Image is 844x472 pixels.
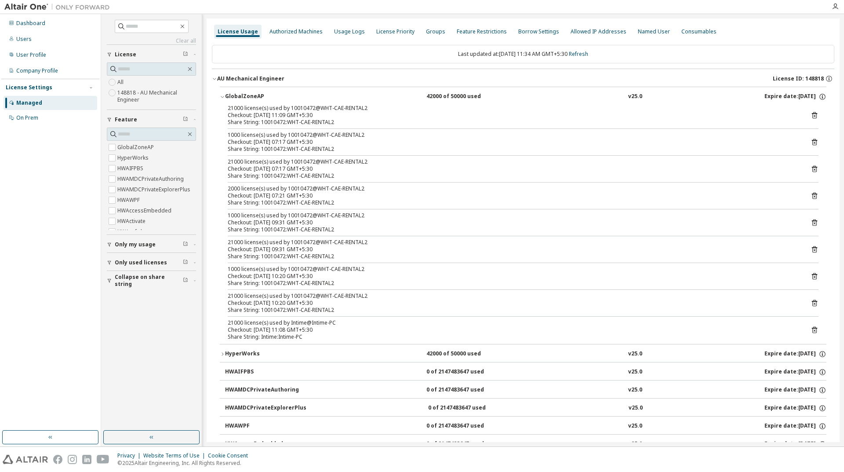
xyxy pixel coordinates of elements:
label: HWAWPF [117,195,142,205]
div: 1000 license(s) used by 10010472@WHT-CAE-RENTAL2 [228,132,797,139]
div: 42000 of 50000 used [426,93,506,101]
div: Expire date: [DATE] [764,422,826,430]
div: 1000 license(s) used by 10010472@WHT-CAE-RENTAL2 [228,212,797,219]
div: Borrow Settings [518,28,559,35]
div: Checkout: [DATE] 11:09 GMT+5:30 [228,112,797,119]
button: HWAccessEmbedded0 of 2147483647 usedv25.0Expire date:[DATE] [225,435,826,454]
button: License [107,45,196,64]
div: Checkout: [DATE] 10:20 GMT+5:30 [228,273,797,280]
div: 21000 license(s) used by 10010472@WHT-CAE-RENTAL2 [228,158,797,165]
span: License ID: 148818 [773,75,824,82]
label: HWAMDCPrivateExplorerPlus [117,184,192,195]
div: Share String: 10010472:WHT-CAE-RENTAL2 [228,280,797,287]
div: License Priority [376,28,415,35]
div: v25.0 [628,440,642,448]
label: 148818 - AU Mechanical Engineer [117,88,196,105]
div: Expire date: [DATE] [764,404,826,412]
div: 0 of 2147483647 used [426,422,506,430]
div: Checkout: [DATE] 07:17 GMT+5:30 [228,139,797,146]
div: 0 of 2147483647 used [428,404,507,412]
label: HWAMDCPrivateAuthoring [117,174,186,184]
span: Clear filter [183,241,188,248]
label: HWAcufwh [117,227,146,237]
button: HWAMDCPrivateAuthoring0 of 2147483647 usedv25.0Expire date:[DATE] [225,381,826,400]
div: 21000 license(s) used by Intime@Intime-PC [228,319,797,326]
div: Managed [16,99,42,106]
label: HyperWorks [117,153,150,163]
div: Expire date: [DATE] [764,368,826,376]
div: Checkout: [DATE] 09:31 GMT+5:30 [228,246,797,253]
div: Dashboard [16,20,45,27]
div: Company Profile [16,67,58,74]
button: Feature [107,110,196,129]
button: HWAWPF0 of 2147483647 usedv25.0Expire date:[DATE] [225,417,826,436]
button: HWAIFPBS0 of 2147483647 usedv25.0Expire date:[DATE] [225,362,826,382]
img: linkedin.svg [82,455,91,464]
span: Clear filter [183,259,188,266]
button: HyperWorks42000 of 50000 usedv25.0Expire date:[DATE] [220,344,826,364]
div: Feature Restrictions [457,28,507,35]
label: HWActivate [117,216,147,227]
div: Cookie Consent [208,452,253,459]
button: Collapse on share string [107,271,196,290]
div: Share String: 10010472:WHT-CAE-RENTAL2 [228,307,797,314]
div: Consumables [681,28,717,35]
div: Expire date: [DATE] [764,440,826,448]
span: Clear filter [183,277,188,284]
span: Clear filter [183,116,188,123]
div: 21000 license(s) used by 10010472@WHT-CAE-RENTAL2 [228,239,797,246]
img: altair_logo.svg [3,455,48,464]
a: Refresh [569,50,588,58]
img: youtube.svg [97,455,109,464]
div: Share String: Intime:Intime-PC [228,333,797,340]
div: Share String: 10010472:WHT-CAE-RENTAL2 [228,172,797,179]
div: GlobalZoneAP [225,93,304,101]
div: HWAccessEmbedded [225,440,304,448]
div: Share String: 10010472:WHT-CAE-RENTAL2 [228,226,797,233]
div: v25.0 [628,422,642,430]
a: Clear all [107,37,196,44]
span: Only used licenses [115,259,167,266]
div: Checkout: [DATE] 10:20 GMT+5:30 [228,300,797,307]
div: 42000 of 50000 used [426,350,506,358]
div: Expire date: [DATE] [764,386,826,394]
div: HWAIFPBS [225,368,304,376]
span: Only my usage [115,241,156,248]
div: 0 of 2147483647 used [426,368,506,376]
p: © 2025 Altair Engineering, Inc. All Rights Reserved. [117,459,253,467]
span: Clear filter [183,51,188,58]
div: AU Mechanical Engineer [217,75,284,82]
div: Privacy [117,452,143,459]
button: HWAMDCPrivateExplorerPlus0 of 2147483647 usedv25.0Expire date:[DATE] [225,399,826,418]
div: v25.0 [628,368,642,376]
div: Website Terms of Use [143,452,208,459]
div: Checkout: [DATE] 07:17 GMT+5:30 [228,165,797,172]
div: Share String: 10010472:WHT-CAE-RENTAL2 [228,253,797,260]
span: Collapse on share string [115,274,183,288]
div: Last updated at: [DATE] 11:34 AM GMT+5:30 [212,45,834,63]
div: Share String: 10010472:WHT-CAE-RENTAL2 [228,199,797,206]
div: HWAWPF [225,422,304,430]
div: 21000 license(s) used by 10010472@WHT-CAE-RENTAL2 [228,293,797,300]
div: On Prem [16,114,38,121]
div: Allowed IP Addresses [571,28,626,35]
div: v25.0 [628,93,642,101]
div: v25.0 [628,350,642,358]
div: User Profile [16,51,46,59]
div: Share String: 10010472:WHT-CAE-RENTAL2 [228,119,797,126]
span: License [115,51,136,58]
div: 21000 license(s) used by 10010472@WHT-CAE-RENTAL2 [228,105,797,112]
div: Checkout: [DATE] 11:08 GMT+5:30 [228,326,797,333]
div: 1000 license(s) used by 10010472@WHT-CAE-RENTAL2 [228,266,797,273]
div: HWAMDCPrivateAuthoring [225,386,304,394]
div: Authorized Machines [269,28,323,35]
div: Named User [638,28,670,35]
label: HWAccessEmbedded [117,205,173,216]
div: Expire date: [DATE] [764,93,826,101]
button: GlobalZoneAP42000 of 50000 usedv25.0Expire date:[DATE] [220,87,826,106]
div: License Usage [218,28,258,35]
label: All [117,77,125,88]
div: 2000 license(s) used by 10010472@WHT-CAE-RENTAL2 [228,185,797,192]
img: facebook.svg [53,455,62,464]
span: Feature [115,116,137,123]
